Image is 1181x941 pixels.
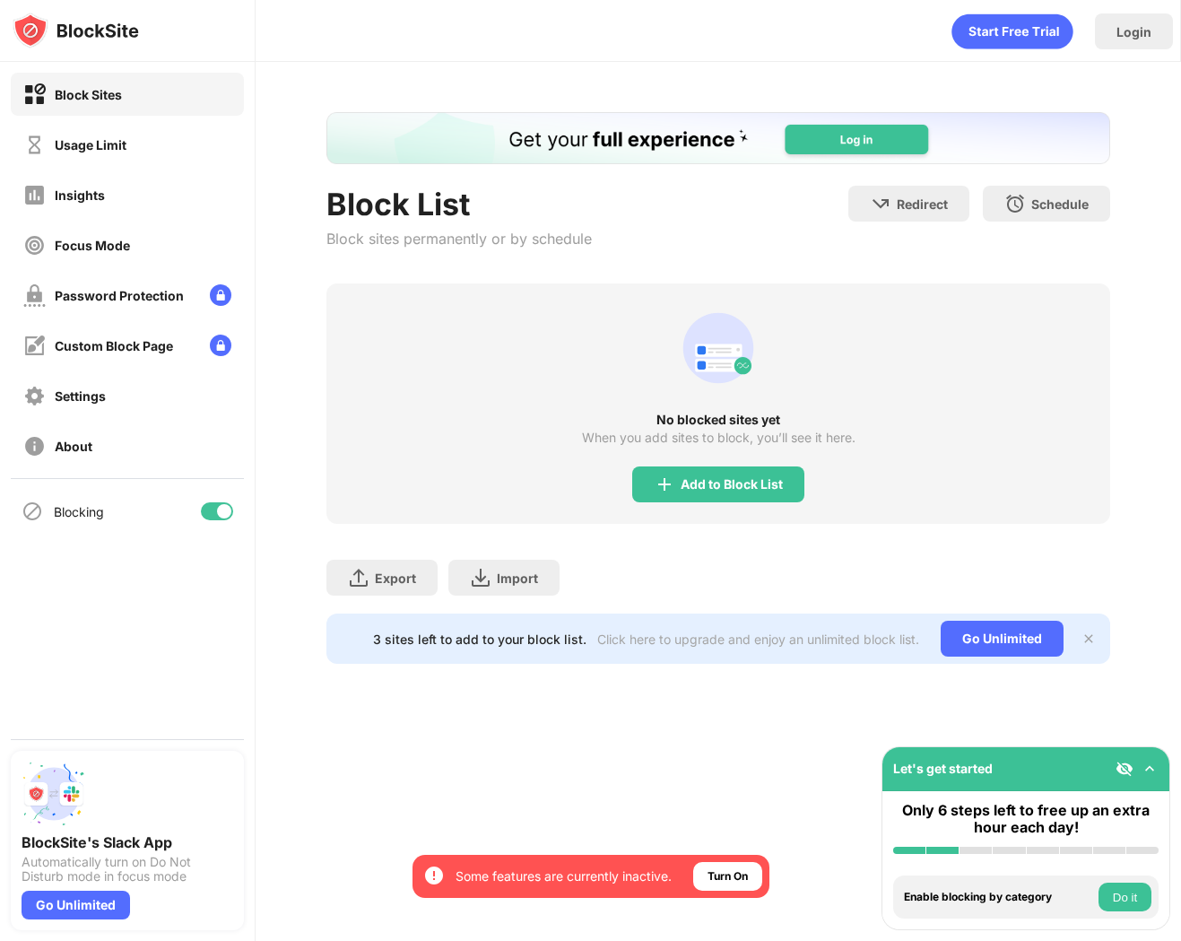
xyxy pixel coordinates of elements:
div: Let's get started [893,761,993,776]
div: When you add sites to block, you’ll see it here. [582,431,855,445]
img: settings-off.svg [23,385,46,407]
img: block-on.svg [23,83,46,106]
img: error-circle-white.svg [423,865,445,886]
div: Insights [55,187,105,203]
img: blocking-icon.svg [22,501,43,522]
div: About [55,439,92,454]
img: insights-off.svg [23,184,46,206]
img: about-off.svg [23,435,46,457]
button: Do it [1099,883,1151,911]
div: Usage Limit [55,137,126,152]
div: 3 sites left to add to your block list. [373,632,586,647]
div: Go Unlimited [22,891,130,919]
div: Blocking [54,504,104,519]
div: Only 6 steps left to free up an extra hour each day! [893,802,1159,836]
img: lock-menu.svg [210,284,231,306]
div: Block Sites [55,87,122,102]
div: Focus Mode [55,238,130,253]
div: Block List [326,186,592,222]
img: focus-off.svg [23,234,46,257]
img: logo-blocksite.svg [13,13,139,48]
div: Some features are currently inactive. [456,867,672,885]
div: Settings [55,388,106,404]
div: Login [1116,24,1151,39]
div: Import [497,571,538,586]
iframe: Banner [326,112,1110,164]
div: Enable blocking by category [904,891,1094,903]
div: Custom Block Page [55,338,173,353]
div: animation [951,13,1073,49]
img: time-usage-off.svg [23,134,46,156]
img: password-protection-off.svg [23,284,46,307]
div: Go Unlimited [941,621,1064,657]
div: Export [375,571,416,586]
img: eye-not-visible.svg [1116,760,1133,778]
div: Add to Block List [681,477,783,492]
div: BlockSite's Slack App [22,833,233,851]
img: push-slack.svg [22,762,86,826]
div: Redirect [897,196,948,212]
div: Password Protection [55,288,184,303]
img: lock-menu.svg [210,335,231,356]
div: Block sites permanently or by schedule [326,230,592,248]
img: x-button.svg [1081,632,1096,646]
img: omni-setup-toggle.svg [1141,760,1159,778]
div: Turn On [708,867,748,885]
div: Click here to upgrade and enjoy an unlimited block list. [597,632,919,647]
img: customize-block-page-off.svg [23,335,46,357]
div: Schedule [1031,196,1089,212]
div: Automatically turn on Do Not Disturb mode in focus mode [22,855,233,884]
div: animation [675,305,761,391]
div: No blocked sites yet [326,413,1110,427]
